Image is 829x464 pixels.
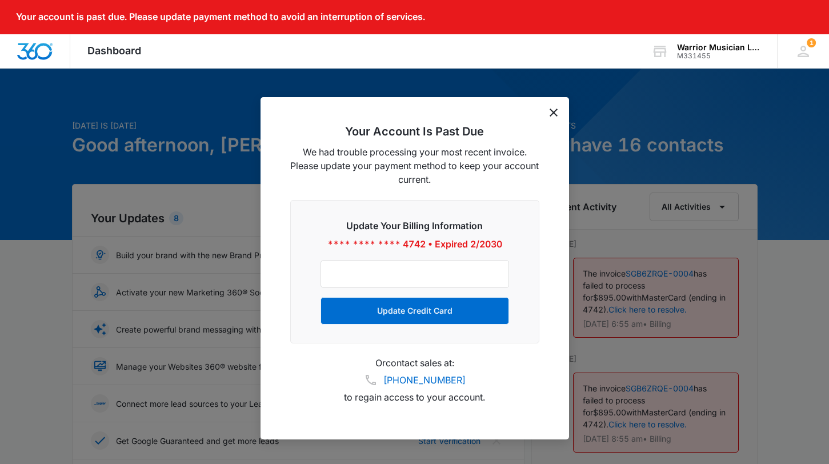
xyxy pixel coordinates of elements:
button: Update Credit Card [321,297,509,325]
a: [PHONE_NUMBER] [383,373,466,387]
p: Your account is past due. Please update payment method to avoid an interruption of services. [16,11,425,22]
span: 1 [807,38,816,47]
div: account id [677,52,760,60]
h2: Your Account Is Past Due [290,125,539,138]
div: notifications count [807,38,816,47]
div: account name [677,43,760,52]
p: Or contact sales at: to regain access to your account. [290,357,539,403]
h3: Update Your Billing Information [321,219,509,233]
div: notifications count [777,34,829,68]
div: Dashboard [70,34,158,68]
button: dismiss this dialog [550,109,558,117]
iframe: Secure card payment input frame [333,269,497,279]
span: Dashboard [87,45,141,57]
p: We had trouble processing your most recent invoice. Please update your payment method to keep you... [290,145,539,186]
